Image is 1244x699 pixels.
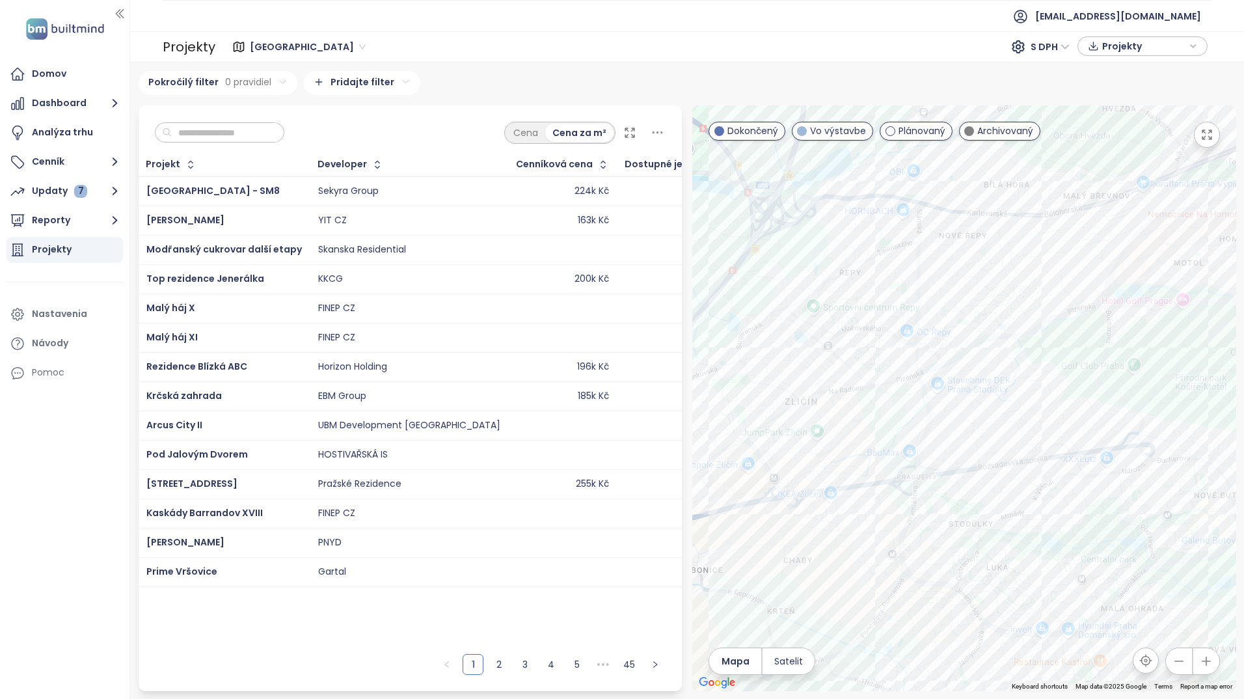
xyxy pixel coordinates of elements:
[146,506,263,519] span: Kaskády Barrandov XVIII
[722,654,750,668] span: Mapa
[146,213,224,226] a: [PERSON_NAME]
[146,301,195,314] a: Malý háj X
[1154,683,1172,690] a: Terms (opens in new tab)
[774,654,803,668] span: Satelit
[7,301,123,327] a: Nastavenia
[146,184,280,197] a: [GEOGRAPHIC_DATA] - SM8
[651,661,659,668] span: right
[318,537,342,549] div: PNYD
[146,477,237,490] a: [STREET_ADDRESS]
[32,66,66,82] div: Domov
[146,331,198,344] a: Malý háj XI
[567,654,588,675] li: 5
[696,674,738,691] img: Google
[318,185,379,197] div: Sekyra Group
[146,536,224,549] a: [PERSON_NAME]
[1180,683,1232,690] a: Report a map error
[318,332,355,344] div: FINEP CZ
[506,124,545,142] div: Cena
[318,508,355,519] div: FINEP CZ
[1012,682,1068,691] button: Keyboard shortcuts
[625,160,716,169] span: Dostupné jednotky
[318,361,387,373] div: Horizon Holding
[7,90,123,116] button: Dashboard
[593,654,614,675] li: Nasledujúcich 5 strán
[146,272,264,285] a: Top rezidence Jenerálka
[437,654,457,675] button: left
[516,160,593,169] div: Cenníková cena
[32,241,72,258] div: Projekty
[593,654,614,675] span: •••
[146,418,202,432] a: Arcus City II
[645,654,666,675] li: Nasledujúca strana
[318,420,500,432] div: UBM Development [GEOGRAPHIC_DATA]
[318,215,347,226] div: YIT CZ
[7,331,123,357] a: Návody
[1075,683,1146,690] span: Map data ©2025 Google
[7,61,123,87] a: Domov
[32,364,64,381] div: Pomoc
[146,160,180,169] div: Projekt
[489,654,509,675] li: 2
[7,237,123,263] a: Projekty
[163,34,215,60] div: Projekty
[1085,36,1200,56] div: button
[7,120,123,146] a: Analýza trhu
[575,273,609,285] div: 200k Kč
[578,215,609,226] div: 163k Kč
[318,478,401,490] div: Pražské Rezidence
[146,565,217,578] a: Prime Vršovice
[139,71,297,95] div: Pokročilý filter
[645,654,666,675] button: right
[977,124,1033,138] span: Archivovaný
[7,149,123,175] button: Cenník
[318,391,366,402] div: EBM Group
[318,160,367,169] div: Developer
[318,449,388,461] div: HOSTIVAŘSKÁ IS
[545,124,614,142] div: Cena za m²
[515,655,535,674] a: 3
[437,654,457,675] li: Predchádzajúca strana
[463,655,483,674] a: 1
[7,360,123,386] div: Pomoc
[567,655,587,674] a: 5
[576,478,609,490] div: 255k Kč
[619,654,640,675] li: 45
[32,335,68,351] div: Návody
[146,448,248,461] a: Pod Jalovým Dvorem
[489,655,509,674] a: 2
[225,75,271,89] span: 0 pravidiel
[7,208,123,234] button: Reporty
[1035,1,1201,32] span: [EMAIL_ADDRESS][DOMAIN_NAME]
[74,185,87,198] div: 7
[696,674,738,691] a: Open this area in Google Maps (opens a new window)
[32,124,93,141] div: Analýza trhu
[763,648,815,674] button: Satelit
[1102,36,1186,56] span: Projekty
[577,361,609,373] div: 196k Kč
[810,124,866,138] span: Vo výstavbe
[146,360,247,373] a: Rezidence Blízká ABC
[7,178,123,204] button: Updaty 7
[625,157,735,172] div: Dostupné jednotky
[443,661,451,668] span: left
[541,655,561,674] a: 4
[146,243,302,256] a: Modřanský cukrovar další etapy
[32,306,87,322] div: Nastavenia
[146,389,222,402] a: Krčská zahrada
[250,37,366,57] span: Praha
[22,16,108,42] img: logo
[318,566,346,578] div: Gartal
[463,654,483,675] li: 1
